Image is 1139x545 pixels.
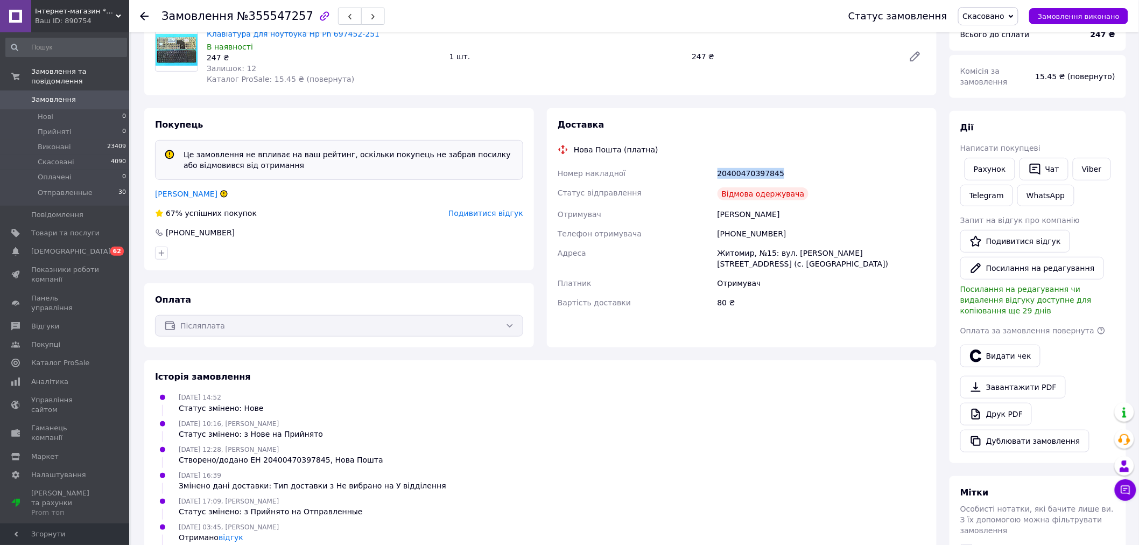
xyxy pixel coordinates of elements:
[207,30,379,38] a: Клавіатура для ноутбука Hp Pn 697452-251
[31,423,100,443] span: Гаманець компанії
[558,298,631,307] span: Вартість доставки
[38,188,93,198] span: Отправленные
[31,265,100,284] span: Показники роботи компанії
[107,142,126,152] span: 23409
[715,274,928,293] div: Отримувач
[179,394,221,401] span: [DATE] 14:52
[558,229,642,238] span: Телефон отримувача
[207,52,441,63] div: 247 ₴
[31,294,100,313] span: Панель управління
[38,112,53,122] span: Нові
[558,210,601,219] span: Отримувач
[448,209,523,218] span: Подивитися відгук
[111,157,126,167] span: 4090
[237,10,313,23] span: №355547257
[1020,158,1068,180] button: Чат
[904,46,926,67] a: Редагувати
[558,249,586,257] span: Адреса
[963,12,1005,20] span: Скасовано
[179,523,279,531] span: [DATE] 03:45, [PERSON_NAME]
[960,122,974,132] span: Дії
[165,227,236,238] div: [PHONE_NUMBER]
[960,230,1070,253] a: Подивитися відгук
[960,257,1104,280] button: Посилання на редагування
[1017,185,1074,206] a: WhatsApp
[31,95,76,104] span: Замовлення
[960,185,1013,206] a: Telegram
[31,508,100,518] div: Prom топ
[960,505,1114,535] span: Особисті нотатки, які бачите лише ви. З їх допомогою можна фільтрувати замовлення
[960,430,1089,452] button: Дублювати замовлення
[166,209,182,218] span: 67%
[179,455,383,465] div: Створено/додано ЕН 20400470397845, Нова Пошта
[156,34,198,66] img: Клавіатура для ноутбука Hp Pn 697452-251
[960,285,1092,315] span: Посилання на редагування чи видалення відгуку доступне для копіювання ще 29 днів
[558,279,592,288] span: Платник
[558,120,604,130] span: Доставка
[35,16,129,26] div: Ваш ID: 890754
[179,429,323,439] div: Статус змінено: з Нове на Прийнято
[1073,158,1110,180] a: Viber
[31,67,129,86] span: Замовлення та повідомлення
[715,205,928,224] div: [PERSON_NAME]
[179,506,363,517] div: Статус змінено: з Прийнято на Отправленные
[155,208,257,219] div: успішних покупок
[960,376,1066,399] a: Завантажити PDF
[179,532,279,543] div: Отримано
[960,67,1008,86] span: Комісія за замовлення
[965,158,1015,180] button: Рахунок
[687,49,900,64] div: 247 ₴
[31,395,100,415] span: Управління сайтом
[38,142,71,152] span: Виконані
[715,243,928,274] div: Житомир, №15: вул. [PERSON_NAME][STREET_ADDRESS] (с. [GEOGRAPHIC_DATA])
[140,11,149,22] div: Повернутися назад
[1036,72,1115,81] span: 15.45 ₴ (повернуто)
[38,157,74,167] span: Скасовані
[960,216,1080,225] span: Запит на відгук про компанію
[155,120,203,130] span: Покупець
[122,127,126,137] span: 0
[31,452,59,462] span: Маркет
[1038,12,1120,20] span: Замовлення виконано
[1029,8,1128,24] button: Замовлення виконано
[31,358,89,368] span: Каталог ProSale
[715,224,928,243] div: [PHONE_NUMBER]
[31,488,100,518] span: [PERSON_NAME] та рахунки
[715,293,928,312] div: 80 ₴
[122,172,126,182] span: 0
[31,210,83,220] span: Повідомлення
[445,49,688,64] div: 1 шт.
[31,322,59,331] span: Відгуки
[219,533,243,542] a: відгук
[179,403,264,414] div: Статус змінено: Нове
[31,228,100,238] span: Товари та послуги
[31,247,111,256] span: [DEMOGRAPHIC_DATA]
[718,187,809,200] div: Відмова одержувача
[118,188,126,198] span: 30
[179,498,279,505] span: [DATE] 17:09, [PERSON_NAME]
[179,472,221,479] span: [DATE] 16:39
[155,190,217,198] a: [PERSON_NAME]
[35,6,116,16] span: Інтернет-магазин *Keyboard*
[155,372,251,382] span: Історія замовлення
[155,295,191,305] span: Оплата
[207,64,256,73] span: Залишок: 12
[558,169,626,178] span: Номер накладної
[207,43,253,51] span: В наявності
[179,480,446,491] div: Змінено дані доставки: Тип доставки з Не вибрано на У відділення
[1091,30,1115,39] b: 247 ₴
[1115,479,1136,501] button: Чат з покупцем
[960,487,989,498] span: Мітки
[31,340,60,350] span: Покупці
[179,420,279,428] span: [DATE] 10:16, [PERSON_NAME]
[960,326,1094,335] span: Оплата за замовлення повернута
[161,10,234,23] span: Замовлення
[5,38,127,57] input: Пошук
[960,144,1040,152] span: Написати покупцеві
[38,172,72,182] span: Оплачені
[179,149,518,171] div: Це замовлення не впливає на ваш рейтинг, оскільки покупець не забрав посилку або відмовився від о...
[31,470,86,480] span: Налаштування
[558,188,642,197] span: Статус відправлення
[571,144,661,155] div: Нова Пошта (платна)
[715,164,928,183] div: 20400470397845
